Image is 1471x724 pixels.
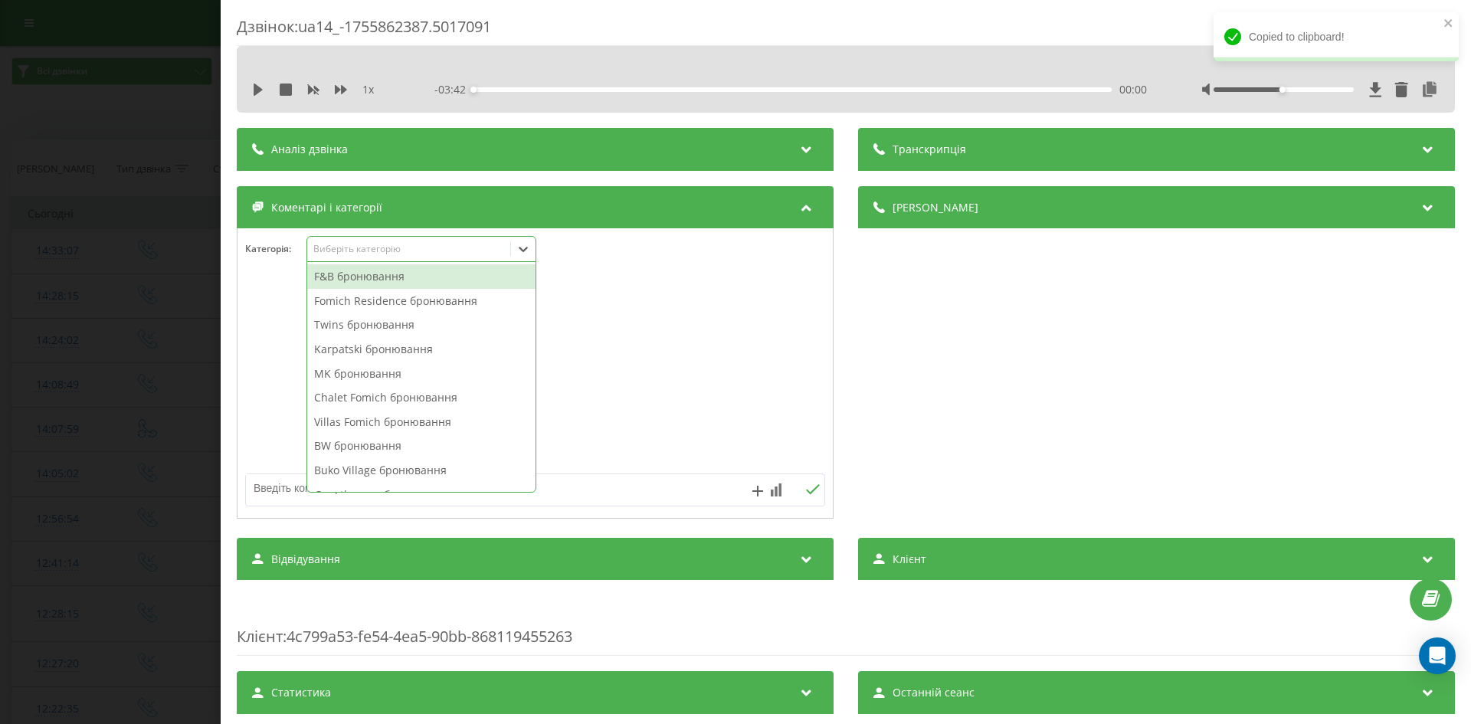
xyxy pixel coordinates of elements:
div: Fomich Residence бронювання [307,289,536,313]
div: Chalet Fomich бронювання [307,385,536,410]
button: close [1443,17,1454,31]
span: [PERSON_NAME] [893,200,978,215]
div: BW бронювання [307,434,536,458]
div: Accessibility label [1279,87,1286,93]
span: Клієнт [237,626,283,647]
span: Статистика [271,685,331,700]
div: Villas Fomich бронювання [307,410,536,434]
span: Останній сеанс [893,685,975,700]
span: Аналіз дзвінка [271,142,348,157]
span: - 03:42 [434,82,473,97]
div: Copied to clipboard! [1214,12,1459,61]
h4: Категорія : [245,244,306,254]
span: Відвідування [271,552,340,567]
div: Guesthouses бронювання [307,483,536,507]
div: Open Intercom Messenger [1419,637,1456,674]
div: Karpatski бронювання [307,337,536,362]
span: Клієнт [893,552,926,567]
div: Дзвінок : ua14_-1755862387.5017091 [237,16,1455,46]
div: F&B бронювання [307,264,536,289]
span: 00:00 [1119,82,1147,97]
span: Коментарі і категорії [271,200,382,215]
span: Транскрипція [893,142,966,157]
div: MK бронювання [307,362,536,386]
div: : 4c799a53-fe54-4ea5-90bb-868119455263 [237,595,1455,656]
div: Twins бронювання [307,313,536,337]
div: Buko Village бронювання [307,458,536,483]
div: Виберіть категорію [313,243,505,255]
span: 1 x [362,82,374,97]
div: Accessibility label [470,87,477,93]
